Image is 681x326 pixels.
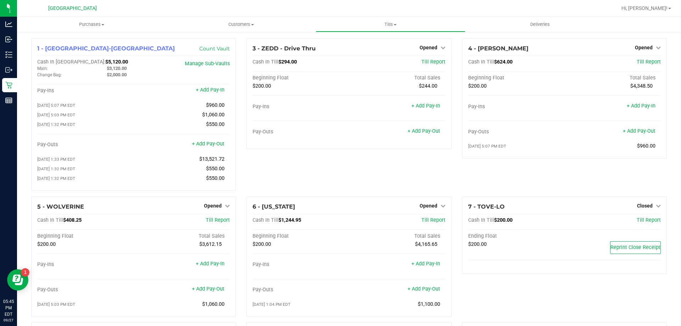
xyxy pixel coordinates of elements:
[37,142,134,148] div: Pay-Outs
[37,233,134,239] div: Beginning Float
[468,217,494,223] span: Cash In Till
[37,176,75,181] span: [DATE] 1:32 PM EDT
[408,128,440,134] a: + Add Pay-Out
[17,17,166,32] a: Purchases
[408,286,440,292] a: + Add Pay-Out
[610,244,660,250] span: Reprint Close Receipt
[37,261,134,268] div: Pay-Ins
[253,261,349,268] div: Pay-Ins
[468,241,487,247] span: $200.00
[199,45,230,52] a: Count Vault
[621,5,668,11] span: Hi, [PERSON_NAME]!
[637,143,655,149] span: $960.00
[5,82,12,89] inline-svg: Retail
[196,87,225,93] a: + Add Pay-In
[468,45,528,52] span: 4 - [PERSON_NAME]
[199,241,222,247] span: $3,612.15
[421,217,445,223] span: Till Report
[5,97,12,104] inline-svg: Reports
[37,217,63,223] span: Cash In Till
[37,203,84,210] span: 5 - WOLVERINE
[564,75,661,81] div: Total Sales
[411,103,440,109] a: + Add Pay-In
[468,75,565,81] div: Beginning Float
[468,59,494,65] span: Cash In Till
[521,21,559,28] span: Deliveries
[253,233,349,239] div: Beginning Float
[37,287,134,293] div: Pay-Outs
[637,59,661,65] a: Till Report
[411,261,440,267] a: + Add Pay-In
[105,59,128,65] span: $5,120.00
[37,45,175,52] span: 1 - [GEOGRAPHIC_DATA]-[GEOGRAPHIC_DATA]
[494,59,513,65] span: $624.00
[316,17,465,32] a: Tills
[206,102,225,108] span: $960.00
[253,241,271,247] span: $200.00
[253,217,278,223] span: Cash In Till
[468,104,565,110] div: Pay-Ins
[610,241,661,254] button: Reprint Close Receipt
[202,112,225,118] span: $1,060.00
[5,21,12,28] inline-svg: Analytics
[107,72,127,77] span: $2,000.00
[21,268,29,277] iframe: Resource center unread badge
[627,103,655,109] a: + Add Pay-In
[134,233,230,239] div: Total Sales
[37,112,75,117] span: [DATE] 5:03 PM EDT
[253,45,316,52] span: 3 - ZEDD - Drive Thru
[468,144,506,149] span: [DATE] 5:07 PM EDT
[166,17,316,32] a: Customers
[63,217,82,223] span: $408.25
[37,103,75,108] span: [DATE] 5:07 PM EDT
[167,21,315,28] span: Customers
[468,129,565,135] div: Pay-Outs
[468,233,565,239] div: Ending Float
[3,317,14,323] p: 09/27
[349,75,445,81] div: Total Sales
[206,121,225,127] span: $550.00
[420,203,437,209] span: Opened
[48,5,97,11] span: [GEOGRAPHIC_DATA]
[635,45,653,50] span: Opened
[206,175,225,181] span: $550.00
[637,217,661,223] a: Till Report
[204,203,222,209] span: Opened
[5,66,12,73] inline-svg: Outbound
[278,217,301,223] span: $1,244.95
[253,59,278,65] span: Cash In Till
[316,21,465,28] span: Tills
[107,66,127,71] span: $3,120.00
[37,88,134,94] div: Pay-Ins
[637,203,653,209] span: Closed
[37,59,105,65] span: Cash In [GEOGRAPHIC_DATA]:
[420,45,437,50] span: Opened
[253,287,349,293] div: Pay-Outs
[415,241,437,247] span: $4,165.65
[494,217,513,223] span: $200.00
[468,203,505,210] span: 7 - TOVE-LO
[17,21,166,28] span: Purchases
[37,302,75,307] span: [DATE] 5:03 PM EDT
[3,298,14,317] p: 05:45 PM EDT
[468,83,487,89] span: $200.00
[37,241,56,247] span: $200.00
[253,302,290,307] span: [DATE] 1:04 PM EDT
[185,61,230,67] a: Manage Sub-Vaults
[418,301,440,307] span: $1,100.00
[206,217,230,223] span: Till Report
[192,286,225,292] a: + Add Pay-Out
[37,157,75,162] span: [DATE] 1:33 PM EDT
[5,51,12,58] inline-svg: Inventory
[202,301,225,307] span: $1,060.00
[253,129,349,135] div: Pay-Outs
[196,261,225,267] a: + Add Pay-In
[192,141,225,147] a: + Add Pay-Out
[199,156,225,162] span: $13,521.72
[37,166,75,171] span: [DATE] 1:32 PM EDT
[253,75,349,81] div: Beginning Float
[623,128,655,134] a: + Add Pay-Out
